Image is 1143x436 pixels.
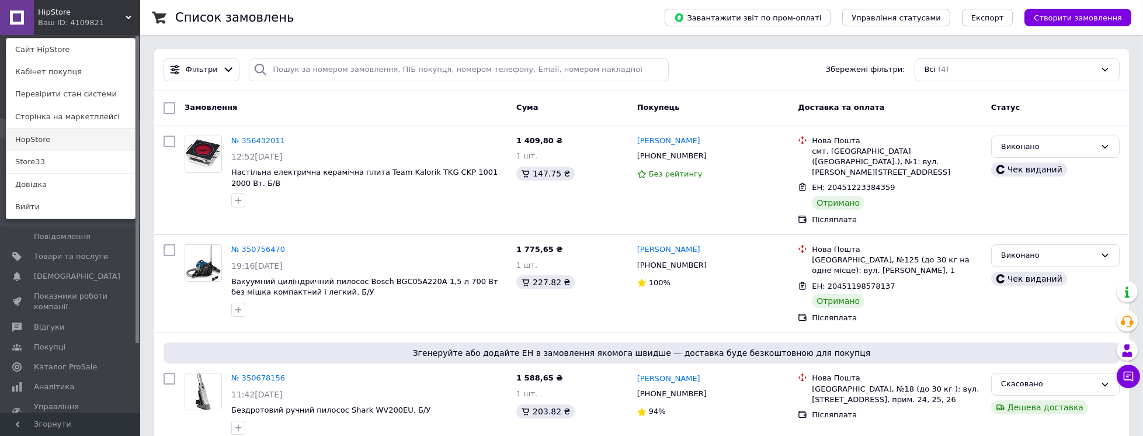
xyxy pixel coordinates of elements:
a: [PERSON_NAME] [637,373,700,385]
img: Фото товару [186,245,221,281]
span: Управління сайтом [34,402,108,423]
span: 11:42[DATE] [231,390,283,399]
span: ЕН: 20451198578137 [812,282,895,290]
div: Нова Пошта [812,244,982,255]
a: № 356432011 [231,136,285,145]
span: Покупець [637,103,680,112]
span: Збережені фільтри: [826,64,905,75]
span: Відгуки [34,322,64,333]
a: HopStore [6,129,135,151]
span: Без рейтингу [649,169,703,178]
a: Вийти [6,196,135,218]
a: Store33 [6,151,135,173]
span: Товари та послуги [34,251,108,262]
span: Аналітика [34,382,74,392]
span: Повідомлення [34,231,91,242]
span: 1 шт. [516,389,537,398]
a: Довідка [6,174,135,196]
span: ЕН: 20451223384359 [812,183,895,192]
span: Всі [925,64,936,75]
span: Cума [516,103,538,112]
span: HipStore [38,7,126,18]
span: Фільтри [186,64,218,75]
span: (4) [938,65,949,74]
div: 203.82 ₴ [516,404,575,418]
div: Чек виданий [991,272,1067,286]
span: [DEMOGRAPHIC_DATA] [34,271,120,282]
button: Управління статусами [842,9,950,26]
span: 1 шт. [516,151,537,160]
a: Бездротовий ручний пилосос Shark WV200EU. Б/У [231,406,430,414]
a: Створити замовлення [1013,13,1131,22]
span: 1 775,65 ₴ [516,245,562,254]
span: Управління статусами [852,13,941,22]
a: Сайт HipStore [6,39,135,61]
img: Фото товару [185,136,221,172]
a: Фото товару [185,373,222,410]
div: Отримано [812,196,864,210]
span: Замовлення [185,103,237,112]
span: 19:16[DATE] [231,261,283,271]
a: Сторінка на маркетплейсі [6,106,135,128]
div: Нова Пошта [812,136,982,146]
input: Пошук за номером замовлення, ПІБ покупця, номером телефону, Email, номером накладної [249,58,669,81]
a: Фото товару [185,136,222,173]
img: Фото товару [185,373,221,410]
div: [GEOGRAPHIC_DATA], №125 (до 30 кг на одне місце): вул. [PERSON_NAME], 1 [812,255,982,276]
span: 12:52[DATE] [231,152,283,161]
a: [PERSON_NAME] [637,136,700,147]
span: Створити замовлення [1034,13,1122,22]
div: Виконано [1001,141,1096,153]
div: Чек виданий [991,162,1067,177]
span: Показники роботи компанії [34,291,108,312]
a: Фото товару [185,244,222,282]
span: 100% [649,278,670,287]
div: 147.75 ₴ [516,167,575,181]
a: Кабінет покупця [6,61,135,83]
div: Виконано [1001,250,1096,262]
span: Каталог ProSale [34,362,97,372]
div: Скасовано [1001,378,1096,390]
span: Згенеруйте або додайте ЕН в замовлення якомога швидше — доставка буде безкоштовною для покупця [168,347,1115,359]
span: 94% [649,407,666,416]
span: Статус [991,103,1020,112]
a: № 350756470 [231,245,285,254]
button: Експорт [962,9,1013,26]
span: Експорт [971,13,1004,22]
div: Післяплата [812,214,982,225]
a: Настільна електрична керамічна плита Team Kalorik TKG CKP 1001 2000 Вт. Б/В [231,168,498,188]
button: Чат з покупцем [1117,365,1140,388]
a: Перевірити стан системи [6,83,135,105]
a: Вакуумний циліндричний пилосос Bosch BGC05A220A 1,5 л 700 Вт без мішка компактний і легкий. Б/У [231,277,498,297]
span: Доставка та оплата [798,103,884,112]
div: 227.82 ₴ [516,275,575,289]
div: Дешева доставка [991,400,1088,414]
span: 1 588,65 ₴ [516,373,562,382]
span: 1 409,80 ₴ [516,136,562,145]
div: Післяплата [812,313,982,323]
span: Покупці [34,342,65,352]
div: Нова Пошта [812,373,982,383]
div: Післяплата [812,410,982,420]
span: Завантажити звіт по пром-оплаті [674,12,821,23]
div: Отримано [812,294,864,308]
div: Ваш ID: 4109821 [38,18,87,28]
h1: Список замовлень [175,11,294,25]
button: Завантажити звіт по пром-оплаті [665,9,831,26]
div: [PHONE_NUMBER] [635,148,709,164]
button: Створити замовлення [1024,9,1131,26]
div: [PHONE_NUMBER] [635,386,709,402]
div: [PHONE_NUMBER] [635,258,709,273]
div: смт. [GEOGRAPHIC_DATA] ([GEOGRAPHIC_DATA].), №1: вул. [PERSON_NAME][STREET_ADDRESS] [812,146,982,178]
a: № 350678156 [231,373,285,382]
span: 1 шт. [516,261,537,269]
a: [PERSON_NAME] [637,244,700,255]
div: [GEOGRAPHIC_DATA], №18 (до 30 кг ): вул. [STREET_ADDRESS], прим. 24, 25, 26 [812,384,982,405]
